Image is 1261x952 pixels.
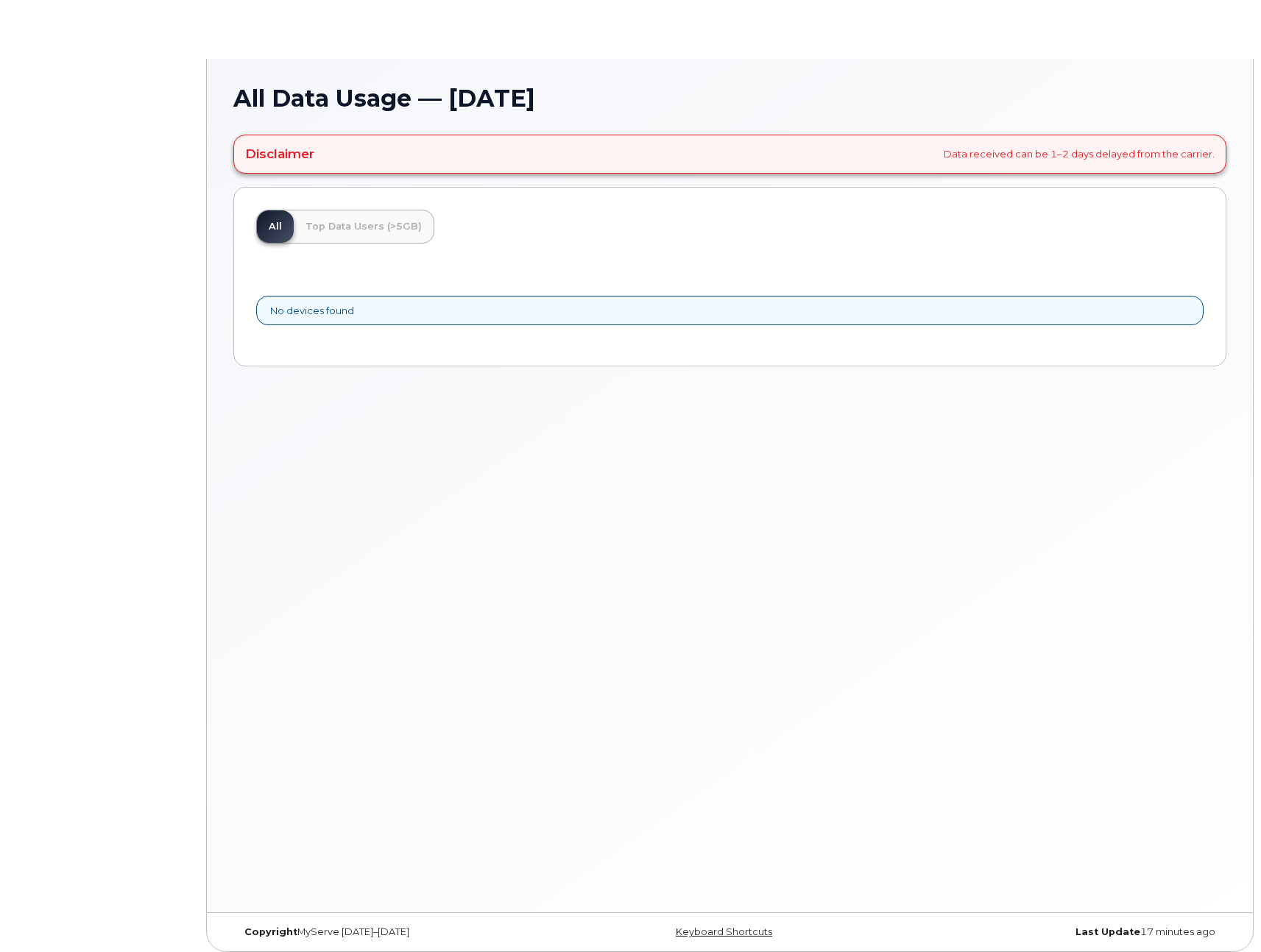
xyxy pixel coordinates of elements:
[294,210,434,243] a: Top Data Users (>5GB)
[244,926,297,937] strong: Copyright
[895,926,1226,938] div: 17 minutes ago
[1075,926,1140,937] strong: Last Update
[256,296,1204,326] div: No devices found
[257,210,294,243] a: All
[233,135,1226,173] div: Data received can be 1–2 days delayed from the carrier.
[233,926,565,938] div: MyServe [DATE]–[DATE]
[676,926,772,937] a: Keyboard Shortcuts
[245,146,314,161] h4: Disclaimer
[233,85,1226,111] h1: All Data Usage — [DATE]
